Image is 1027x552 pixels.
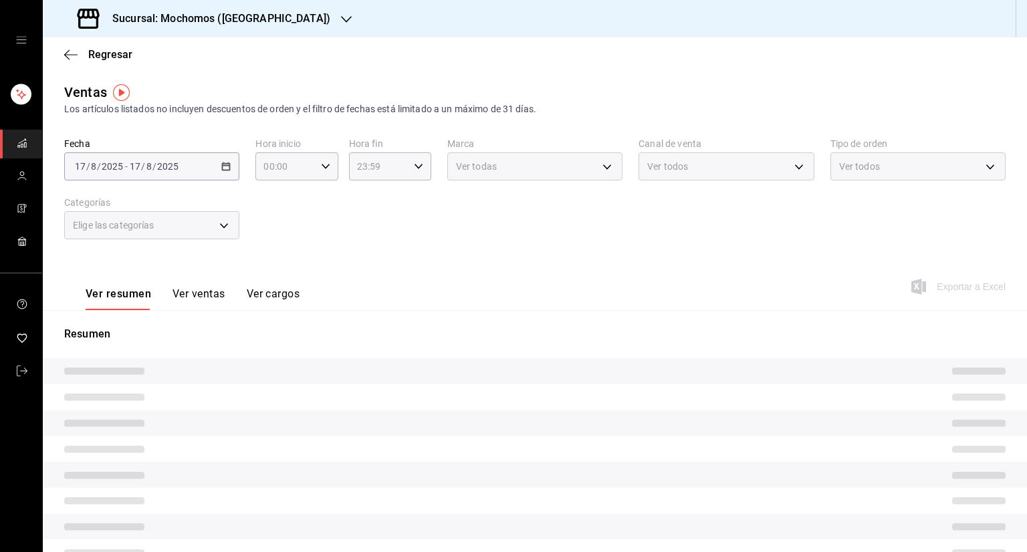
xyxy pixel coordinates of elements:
button: Ver resumen [86,287,151,310]
span: Elige las categorías [73,219,154,232]
span: - [125,161,128,172]
input: ---- [101,161,124,172]
span: Ver todos [647,160,688,173]
span: / [97,161,101,172]
button: Ver cargos [247,287,300,310]
label: Categorías [64,198,239,207]
button: open drawer [16,35,27,45]
label: Canal de venta [639,139,814,148]
button: Regresar [64,48,132,61]
input: ---- [156,161,179,172]
div: Ventas [64,82,107,102]
label: Marca [447,139,622,148]
label: Tipo de orden [830,139,1006,148]
span: Regresar [88,48,132,61]
h3: Sucursal: Mochomos ([GEOGRAPHIC_DATA]) [102,11,330,27]
label: Hora fin [349,139,431,148]
span: / [152,161,156,172]
span: Ver todas [456,160,497,173]
div: Los artículos listados no incluyen descuentos de orden y el filtro de fechas está limitado a un m... [64,102,1006,116]
div: navigation tabs [86,287,300,310]
input: -- [74,161,86,172]
label: Hora inicio [255,139,338,148]
p: Resumen [64,326,1006,342]
input: -- [90,161,97,172]
span: / [86,161,90,172]
label: Fecha [64,139,239,148]
span: Ver todos [839,160,880,173]
input: -- [146,161,152,172]
input: -- [129,161,141,172]
button: Ver ventas [173,287,225,310]
span: / [141,161,145,172]
img: Tooltip marker [113,84,130,101]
